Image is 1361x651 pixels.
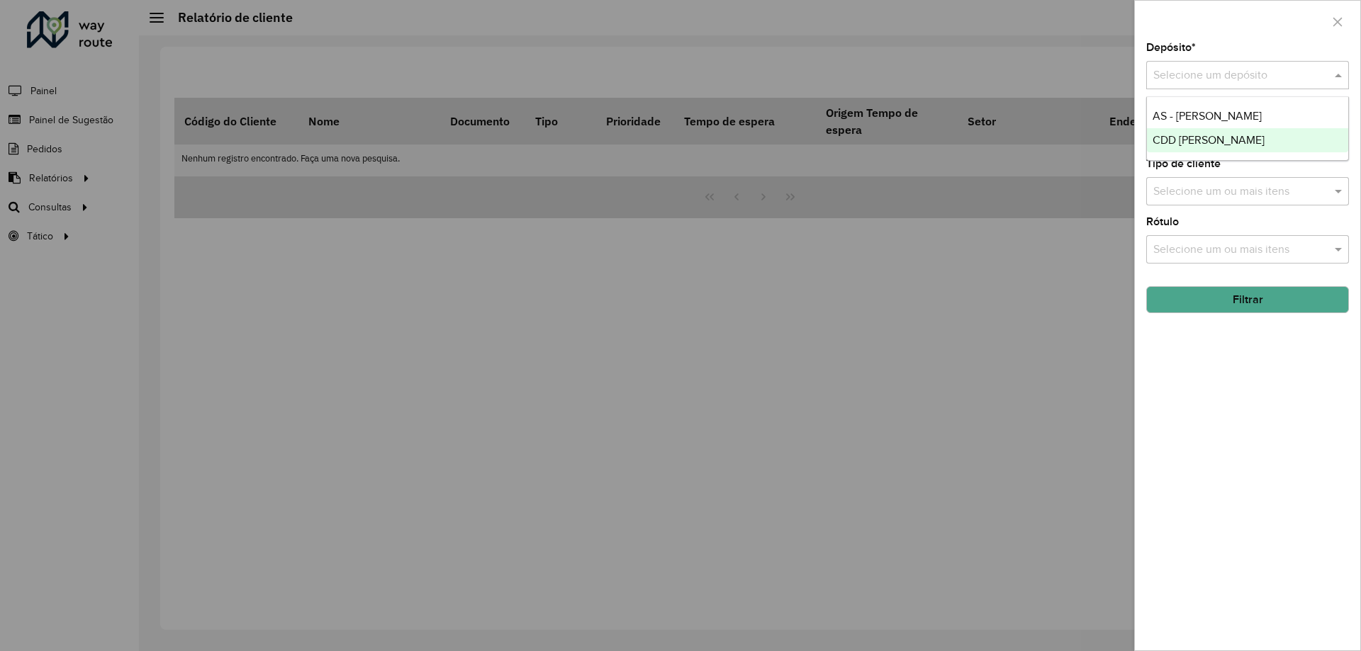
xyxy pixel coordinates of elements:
label: Tipo de cliente [1146,155,1221,172]
label: Depósito [1146,39,1196,56]
span: AS - [PERSON_NAME] [1153,110,1262,122]
ng-dropdown-panel: Options list [1146,96,1349,161]
span: CDD [PERSON_NAME] [1153,134,1265,146]
button: Filtrar [1146,286,1349,313]
label: Rótulo [1146,213,1179,230]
